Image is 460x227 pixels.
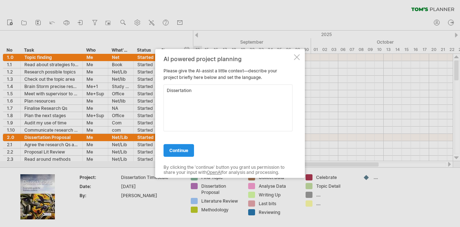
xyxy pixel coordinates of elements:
div: By clicking the 'continue' button you grant us permission to share your input with for analysis a... [164,165,292,175]
a: continue [164,144,194,157]
div: Please give the AI-assist a little context—describe your project briefly here below and set the l... [164,56,292,171]
span: continue [169,148,188,153]
a: OpenAI [207,170,222,175]
div: AI powered project planning [164,56,292,62]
